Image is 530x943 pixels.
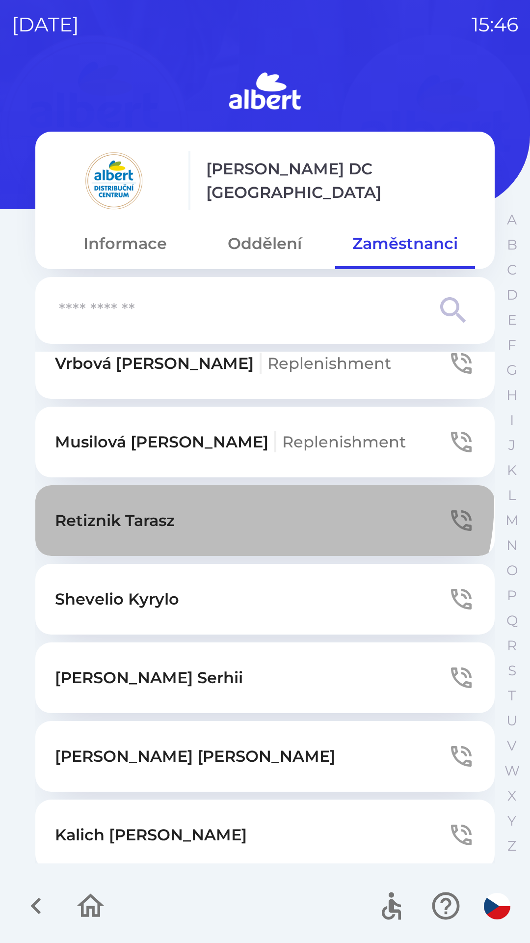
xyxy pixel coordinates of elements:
[55,352,391,375] p: Vrbová [PERSON_NAME]
[195,226,335,261] button: Oddělení
[35,328,495,399] button: Vrbová [PERSON_NAME]Replenishment
[35,564,495,635] button: Shevelio Kyrylo
[55,226,195,261] button: Informace
[35,721,495,792] button: [PERSON_NAME] [PERSON_NAME]
[35,69,495,116] img: Logo
[12,10,79,39] p: [DATE]
[35,800,495,870] button: Kalich [PERSON_NAME]
[55,151,173,210] img: 092fc4fe-19c8-4166-ad20-d7efd4551fba.png
[282,432,406,451] span: Replenishment
[55,430,406,454] p: Musilová [PERSON_NAME]
[55,509,175,532] p: Retiznik Tarasz
[472,10,518,39] p: 15:46
[55,823,247,847] p: Kalich [PERSON_NAME]
[35,407,495,477] button: Musilová [PERSON_NAME]Replenishment
[335,226,475,261] button: Zaměstnanci
[55,587,179,611] p: Shevelio Kyrylo
[35,642,495,713] button: [PERSON_NAME] Serhii
[484,893,510,919] img: cs flag
[35,485,495,556] button: Retiznik Tarasz
[55,666,243,690] p: [PERSON_NAME] Serhii
[267,354,391,373] span: Replenishment
[206,157,475,204] p: [PERSON_NAME] DC [GEOGRAPHIC_DATA]
[55,745,335,768] p: [PERSON_NAME] [PERSON_NAME]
